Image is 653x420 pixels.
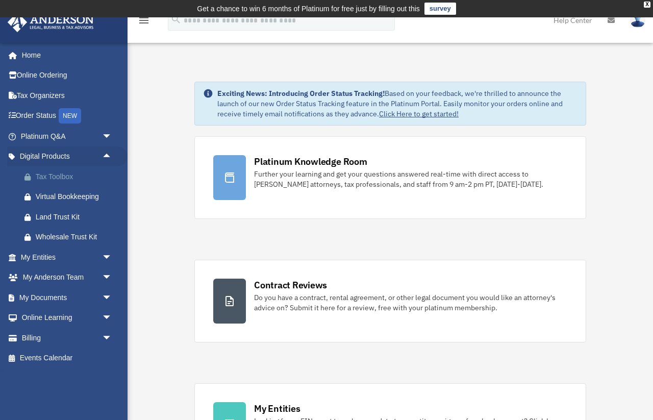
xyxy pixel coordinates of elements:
div: Tax Toolbox [36,170,115,183]
span: arrow_drop_down [102,126,122,147]
span: arrow_drop_down [102,287,122,308]
div: Land Trust Kit [36,211,115,224]
a: Online Learningarrow_drop_down [7,308,128,328]
div: Based on your feedback, we're thrilled to announce the launch of our new Order Status Tracking fe... [217,88,577,119]
a: Billingarrow_drop_down [7,328,128,348]
div: Platinum Knowledge Room [254,155,367,168]
div: Get a chance to win 6 months of Platinum for free just by filling out this [197,3,420,15]
div: Further your learning and get your questions answered real-time with direct access to [PERSON_NAM... [254,169,567,189]
i: search [170,14,182,25]
a: survey [424,3,456,15]
a: Contract Reviews Do you have a contract, rental agreement, or other legal document you would like... [194,260,586,342]
a: My Entitiesarrow_drop_down [7,247,128,267]
span: arrow_drop_down [102,267,122,288]
div: My Entities [254,402,300,415]
a: Online Ordering [7,65,128,86]
img: Anderson Advisors Platinum Portal [5,12,97,32]
div: Wholesale Trust Kit [36,231,115,243]
a: Land Trust Kit [14,207,128,227]
a: Platinum Knowledge Room Further your learning and get your questions answered real-time with dire... [194,136,586,219]
span: arrow_drop_down [102,308,122,329]
i: menu [138,14,150,27]
div: close [644,2,650,8]
div: Contract Reviews [254,279,327,291]
a: Platinum Q&Aarrow_drop_down [7,126,128,146]
a: Click Here to get started! [379,109,459,118]
div: Virtual Bookkeeping [36,190,115,203]
a: Order StatusNEW [7,106,128,127]
a: Tax Organizers [7,85,128,106]
strong: Exciting News: Introducing Order Status Tracking! [217,89,385,98]
span: arrow_drop_down [102,247,122,268]
a: My Anderson Teamarrow_drop_down [7,267,128,288]
a: My Documentsarrow_drop_down [7,287,128,308]
a: Home [7,45,122,65]
a: Tax Toolbox [14,166,128,187]
img: User Pic [630,13,645,28]
span: arrow_drop_down [102,328,122,349]
div: Do you have a contract, rental agreement, or other legal document you would like an attorney's ad... [254,292,567,313]
a: Virtual Bookkeeping [14,187,128,207]
a: Events Calendar [7,348,128,368]
div: NEW [59,108,81,123]
span: arrow_drop_up [102,146,122,167]
a: Digital Productsarrow_drop_up [7,146,128,167]
a: Wholesale Trust Kit [14,227,128,248]
a: menu [138,18,150,27]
